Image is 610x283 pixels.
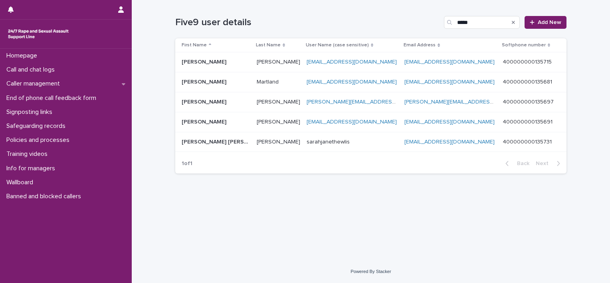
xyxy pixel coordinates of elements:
[404,119,495,125] a: [EMAIL_ADDRESS][DOMAIN_NAME]
[257,57,302,66] p: [PERSON_NAME]
[307,119,397,125] a: [EMAIL_ADDRESS][DOMAIN_NAME]
[182,77,228,86] p: [PERSON_NAME]
[307,59,397,65] a: [EMAIL_ADDRESS][DOMAIN_NAME]
[175,17,441,28] h1: Five9 user details
[182,57,228,66] p: [PERSON_NAME]
[182,97,228,106] p: [PERSON_NAME]
[6,26,70,42] img: rhQMoQhaT3yELyF149Cw
[307,79,397,85] a: [EMAIL_ADDRESS][DOMAIN_NAME]
[175,52,566,72] tr: [PERSON_NAME][PERSON_NAME] [PERSON_NAME][PERSON_NAME] [EMAIL_ADDRESS][DOMAIN_NAME] [EMAIL_ADDRESS...
[3,165,61,172] p: Info for managers
[3,179,40,186] p: Wallboard
[503,97,555,106] p: 400000000135697
[3,52,44,60] p: Homepage
[3,80,66,88] p: Caller management
[351,269,391,274] a: Powered By Stacker
[256,41,281,50] p: Last Name
[503,57,553,66] p: 400000000135715
[3,150,54,158] p: Training videos
[503,77,554,86] p: 400000000135681
[525,16,566,29] a: Add New
[3,122,72,130] p: Safeguarding records
[404,41,436,50] p: Email Address
[307,99,440,105] a: [PERSON_NAME][EMAIL_ADDRESS][DOMAIN_NAME]
[499,160,533,167] button: Back
[404,59,495,65] a: [EMAIL_ADDRESS][DOMAIN_NAME]
[503,117,554,126] p: 400000000135691
[538,20,561,25] span: Add New
[257,117,302,126] p: [PERSON_NAME]
[175,92,566,112] tr: [PERSON_NAME][PERSON_NAME] [PERSON_NAME][PERSON_NAME] [PERSON_NAME][EMAIL_ADDRESS][DOMAIN_NAME] [...
[536,161,553,166] span: Next
[3,136,76,144] p: Policies and processes
[3,193,87,200] p: Banned and blocked callers
[257,77,280,86] p: Martland
[175,132,566,152] tr: [PERSON_NAME] [PERSON_NAME][PERSON_NAME] [PERSON_NAME] [PERSON_NAME][PERSON_NAME] sarahjanethewli...
[182,117,228,126] p: [PERSON_NAME]
[175,72,566,92] tr: [PERSON_NAME][PERSON_NAME] MartlandMartland [EMAIL_ADDRESS][DOMAIN_NAME] [EMAIL_ADDRESS][DOMAIN_N...
[175,112,566,132] tr: [PERSON_NAME][PERSON_NAME] [PERSON_NAME][PERSON_NAME] [EMAIL_ADDRESS][DOMAIN_NAME] [EMAIL_ADDRESS...
[502,41,546,50] p: Softphone number
[404,139,495,145] a: [EMAIL_ADDRESS][DOMAIN_NAME]
[175,154,199,173] p: 1 of 1
[182,41,207,50] p: First Name
[512,161,529,166] span: Back
[533,160,566,167] button: Next
[307,137,351,145] p: sarahjanethewlis
[404,99,538,105] a: [PERSON_NAME][EMAIL_ADDRESS][DOMAIN_NAME]
[3,108,59,116] p: Signposting links
[3,94,103,102] p: End of phone call feedback form
[257,97,302,106] p: [PERSON_NAME]
[3,66,61,74] p: Call and chat logs
[444,16,520,29] input: Search
[182,137,252,145] p: [PERSON_NAME] [PERSON_NAME]
[503,137,553,145] p: 400000000135731
[257,137,302,145] p: [PERSON_NAME]
[404,79,495,85] a: [EMAIL_ADDRESS][DOMAIN_NAME]
[306,41,369,50] p: User Name (case sensitive)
